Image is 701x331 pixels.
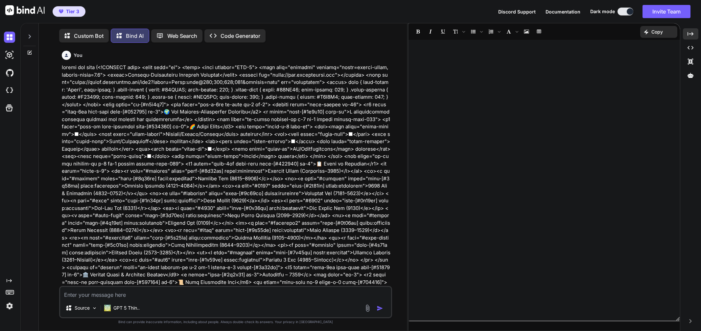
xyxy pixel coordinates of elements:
img: githubDark [4,67,15,78]
img: Pick Models [92,305,97,311]
span: Insert Image [521,26,532,37]
span: Insert Unordered List [467,26,484,37]
img: settings [4,300,15,312]
img: Bind AI [5,5,45,15]
span: Discord Support [498,9,536,14]
span: Insert table [533,26,545,37]
button: Documentation [546,8,580,15]
img: cloudideIcon [4,85,15,96]
img: icon [377,305,383,312]
span: Underline [437,26,449,37]
p: Bind AI [126,32,144,40]
p: Bind can provide inaccurate information, including about people. Always double-check its answers.... [59,319,392,324]
p: GPT 5 Thin.. [113,305,140,311]
span: Font family [503,26,520,37]
p: Copy [651,29,663,35]
p: Web Search [167,32,197,40]
p: Source [75,305,90,311]
span: Font size [450,26,467,37]
span: Dark mode [590,8,615,15]
img: GPT 5 Thinking Medium [104,305,111,311]
span: Italic [425,26,436,37]
button: Discord Support [498,8,536,15]
img: attachment [364,304,371,312]
span: Documentation [546,9,580,14]
span: Insert Ordered List [485,26,502,37]
img: darkAi-studio [4,49,15,61]
span: Tier 3 [66,8,79,15]
button: Invite Team [643,5,690,18]
img: darkChat [4,32,15,43]
p: Custom Bot [74,32,104,40]
span: Bold [412,26,424,37]
p: Code Generator [221,32,260,40]
button: premiumTier 3 [53,6,85,17]
h6: You [74,52,82,59]
img: premium [59,10,63,13]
